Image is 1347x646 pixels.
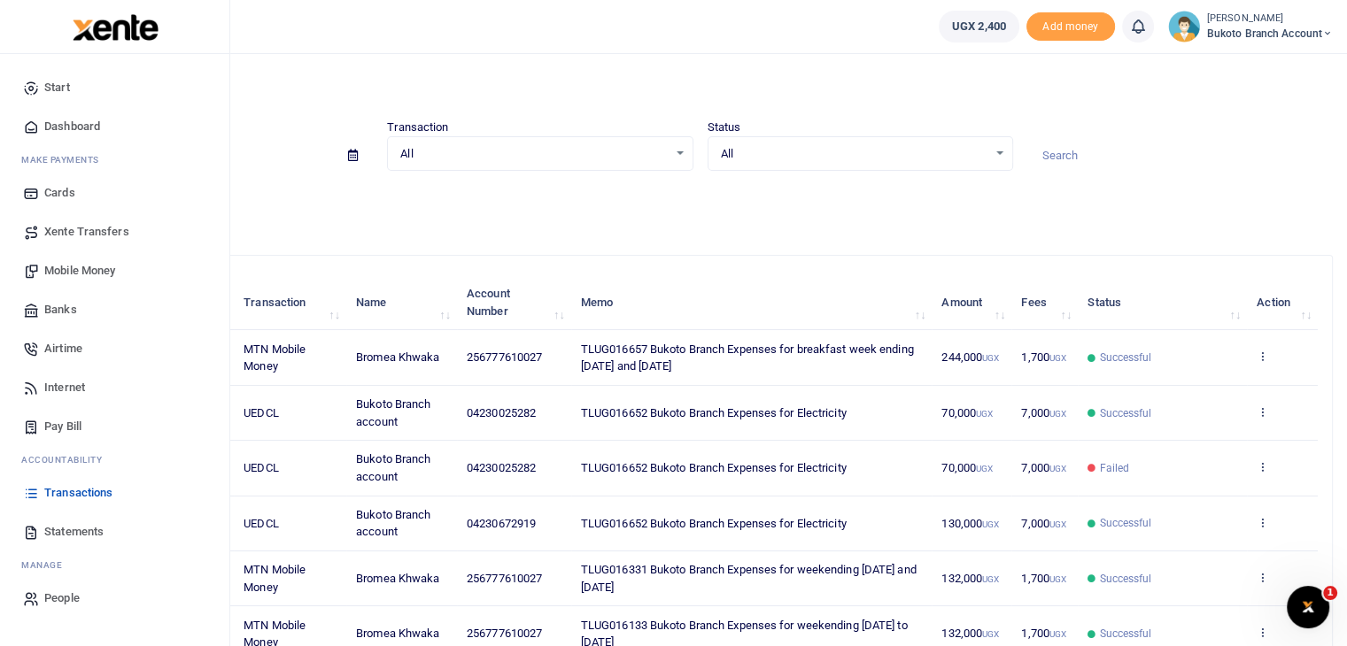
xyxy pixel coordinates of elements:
a: UGX 2,400 [939,11,1019,42]
span: 70,000 [941,406,993,419]
span: 7,000 [1021,517,1066,530]
span: Airtime [44,340,82,358]
span: 244,000 [941,350,999,364]
small: UGX [976,464,993,473]
span: anage [30,558,63,572]
small: UGX [982,574,999,584]
small: UGX [1049,464,1066,473]
li: Toup your wallet [1026,12,1115,42]
span: ake Payments [30,153,99,166]
a: Internet [14,368,215,407]
span: 256777610027 [467,627,542,640]
span: 7,000 [1021,461,1066,474]
span: UEDCL [244,406,279,419]
p: Download [67,192,1333,211]
span: Bromea Khwaka [356,350,439,364]
span: 256777610027 [467,572,542,585]
span: Successful [1099,515,1151,531]
small: UGX [982,629,999,639]
span: 132,000 [941,627,999,640]
span: 04230025282 [467,461,536,474]
span: 04230025282 [467,406,536,419]
input: Search [1027,141,1333,171]
span: 70,000 [941,461,993,474]
a: Cards [14,173,215,212]
span: Start [44,79,70,96]
a: People [14,579,215,618]
li: M [14,146,215,173]
span: Bukoto Branch account [356,508,430,539]
span: Successful [1099,571,1151,587]
span: UGX 2,400 [952,18,1006,35]
small: [PERSON_NAME] [1207,12,1333,27]
a: Airtime [14,329,215,368]
small: UGX [976,409,993,419]
span: Successful [1099,350,1151,365]
span: 1,700 [1021,350,1066,364]
span: Failed [1099,460,1129,476]
small: UGX [1049,519,1066,529]
span: Pay Bill [44,418,81,435]
span: 1,700 [1021,572,1066,585]
span: 7,000 [1021,406,1066,419]
span: TLUG016657 Bukoto Branch Expenses for breakfast week ending [DATE] and [DATE] [581,342,914,373]
span: 132,000 [941,572,999,585]
span: TLUG016331 Bukoto Branch Expenses for weekending [DATE] and [DATE] [581,563,917,594]
small: UGX [1049,353,1066,363]
span: Add money [1026,12,1115,42]
span: UEDCL [244,461,279,474]
span: Bromea Khwaka [356,627,439,640]
span: Bromea Khwaka [356,572,439,585]
th: Fees: activate to sort column ascending [1011,275,1078,330]
a: Transactions [14,473,215,512]
li: Ac [14,446,215,473]
th: Name: activate to sort column ascending [346,275,457,330]
iframe: Intercom live chat [1287,586,1329,628]
span: 130,000 [941,517,999,530]
span: Dashboard [44,118,100,135]
span: Successful [1099,405,1151,421]
th: Amount: activate to sort column ascending [932,275,1011,330]
th: Memo: activate to sort column ascending [571,275,933,330]
span: Bukoto Branch account [356,397,430,428]
img: profile-user [1168,11,1200,42]
th: Account Number: activate to sort column ascending [457,275,571,330]
span: 256777610027 [467,350,542,364]
a: Start [14,68,215,107]
h4: Transactions [67,76,1333,96]
label: Status [708,119,741,136]
span: Successful [1099,626,1151,642]
span: All [721,145,987,163]
label: Transaction [387,119,448,136]
img: logo-large [73,14,159,41]
span: Statements [44,523,104,541]
span: Bukoto Branch account [1207,26,1333,42]
small: UGX [1049,574,1066,584]
a: Dashboard [14,107,215,146]
li: Wallet ballance [932,11,1026,42]
span: Cards [44,184,75,202]
th: Action: activate to sort column ascending [1247,275,1318,330]
a: Pay Bill [14,407,215,446]
small: UGX [982,353,999,363]
a: logo-small logo-large logo-large [71,19,159,33]
a: profile-user [PERSON_NAME] Bukoto Branch account [1168,11,1333,42]
span: All [400,145,667,163]
small: UGX [1049,629,1066,639]
small: UGX [1049,409,1066,419]
span: countability [35,453,102,466]
a: Statements [14,512,215,551]
span: Bukoto Branch account [356,452,430,483]
span: TLUG016652 Bukoto Branch Expenses for Electricity [581,517,847,530]
span: TLUG016652 Bukoto Branch Expenses for Electricity [581,461,847,474]
span: Xente Transfers [44,223,129,241]
a: Xente Transfers [14,212,215,251]
th: Transaction: activate to sort column ascending [234,275,346,330]
span: 1 [1323,586,1337,600]
span: UEDCL [244,517,279,530]
span: TLUG016652 Bukoto Branch Expenses for Electricity [581,406,847,419]
small: UGX [982,519,999,529]
span: MTN Mobile Money [244,563,306,594]
th: Status: activate to sort column ascending [1078,275,1247,330]
span: 04230672919 [467,517,536,530]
